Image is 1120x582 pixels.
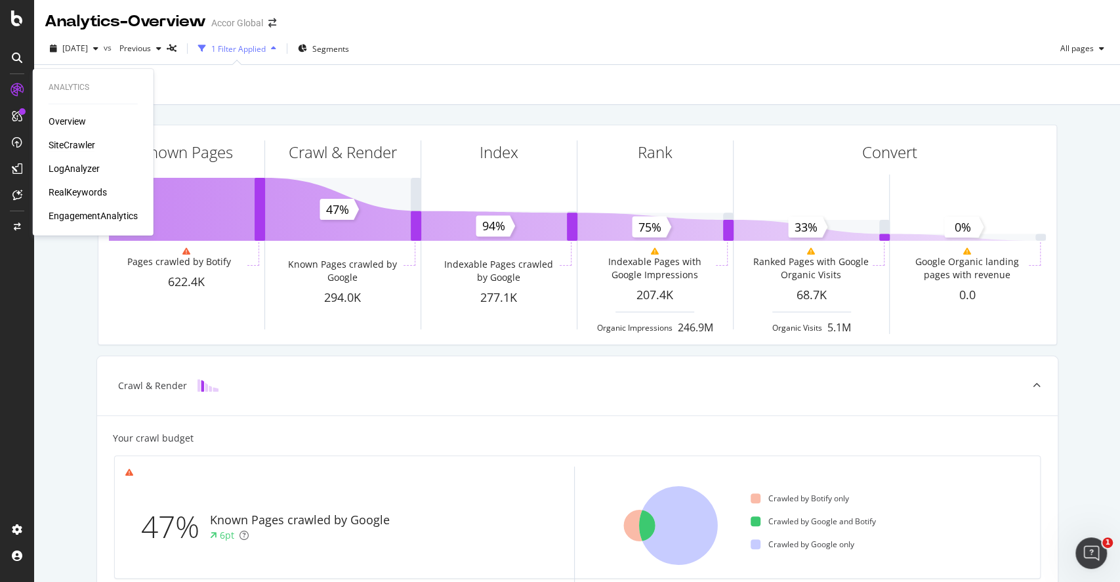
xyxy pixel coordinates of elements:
div: 622.4K [109,274,264,291]
div: 1 Filter Applied [211,43,266,54]
iframe: Intercom live chat [1075,537,1107,569]
span: 2025 Oct. 1st [62,43,88,54]
div: Pages crawled by Botify [127,255,231,268]
div: Accor Global [211,16,263,30]
button: All pages [1055,38,1110,59]
div: Known Pages crawled by Google [283,258,401,284]
div: Index [480,141,518,163]
div: Crawled by Google only [751,539,854,550]
a: EngagementAnalytics [49,209,138,222]
div: 207.4K [577,287,733,304]
div: Organic Impressions [597,322,673,333]
button: Segments [293,38,354,59]
div: Indexable Pages crawled by Google [440,258,557,284]
div: Crawled by Google and Botify [751,516,876,527]
div: 294.0K [265,289,421,306]
button: 1 Filter Applied [193,38,281,59]
div: Your crawl budget [113,432,194,445]
span: 1 [1102,537,1113,548]
div: 6pt [220,529,234,542]
div: 47% [141,505,210,549]
div: Rank [638,141,673,163]
a: SiteCrawler [49,138,95,152]
button: [DATE] [45,38,104,59]
a: RealKeywords [49,186,107,199]
div: Indexable Pages with Google Impressions [596,255,713,281]
a: LogAnalyzer [49,162,100,175]
div: Known Pages crawled by Google [210,512,390,529]
div: Analytics - Overview [45,10,206,33]
div: Analytics [49,82,138,93]
span: Previous [114,43,151,54]
div: arrow-right-arrow-left [268,18,276,28]
div: 246.9M [678,320,713,335]
div: Crawled by Botify only [751,493,849,504]
span: vs [104,42,114,53]
span: Segments [312,43,349,54]
button: Previous [114,38,167,59]
div: Crawl & Render [289,141,397,163]
span: All pages [1055,43,1094,54]
div: Crawl & Render [118,379,187,392]
a: Overview [49,115,86,128]
div: Known Pages [140,141,233,163]
div: 277.1K [421,289,577,306]
img: block-icon [197,379,218,392]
